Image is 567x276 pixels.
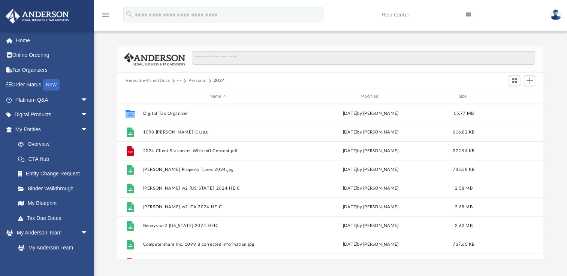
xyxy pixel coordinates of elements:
a: Home [5,33,99,48]
button: 2024 [214,77,225,84]
a: My Entitiesarrow_drop_down [5,122,99,137]
span: arrow_drop_down [81,122,96,137]
button: Viewable-ClientDocs [126,77,170,84]
img: User Pic [550,9,561,20]
a: My Anderson Team [10,240,92,255]
div: Name [143,93,293,100]
div: id [121,93,139,100]
a: Digital Productsarrow_drop_down [5,107,99,122]
i: menu [101,10,110,19]
a: Binder Walkthrough [10,181,99,196]
a: Entity Change Request [10,166,99,181]
div: grid [117,104,543,259]
button: Add [524,76,535,86]
div: id [482,93,534,100]
a: My Anderson Teamarrow_drop_down [5,226,96,240]
a: Tax Due Dates [10,211,99,226]
i: search [125,10,133,18]
button: Personal [189,77,206,84]
a: CTA Hub [10,151,99,166]
a: Tax Organizers [5,62,99,77]
span: arrow_drop_down [81,107,96,123]
a: menu [101,14,110,19]
a: Overview [10,137,99,152]
button: Switch to Grid View [509,76,520,86]
button: ··· [177,77,182,84]
input: Search files and folders [192,51,535,65]
div: NEW [43,79,60,91]
div: Modified [296,93,446,100]
a: Online Ordering [5,48,99,63]
img: Anderson Advisors Platinum Portal [3,9,71,24]
a: Platinum Q&Aarrow_drop_down [5,92,99,107]
div: Size [449,93,479,100]
span: arrow_drop_down [81,92,96,108]
span: arrow_drop_down [81,226,96,241]
a: My Blueprint [10,196,96,211]
a: Order StatusNEW [5,77,99,93]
